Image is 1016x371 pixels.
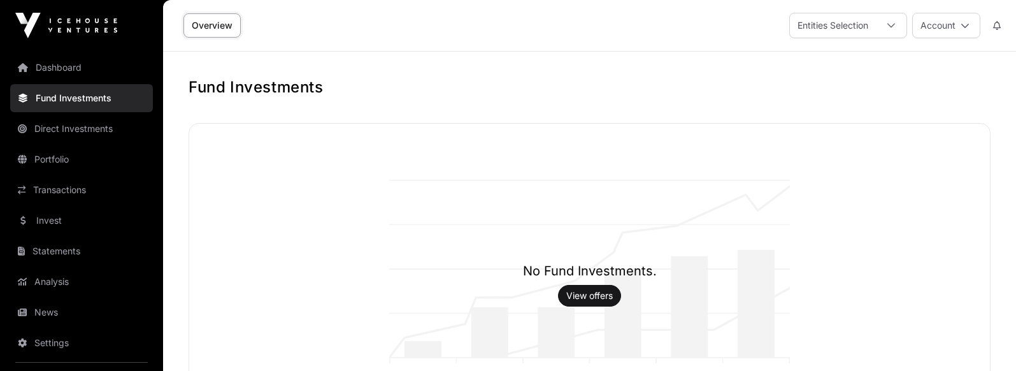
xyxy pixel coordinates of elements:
iframe: Chat Widget [952,310,1016,371]
img: Icehouse Ventures Logo [15,13,117,38]
a: Dashboard [10,54,153,82]
a: Settings [10,329,153,357]
a: News [10,298,153,326]
a: Portfolio [10,145,153,173]
a: Fund Investments [10,84,153,112]
a: Direct Investments [10,115,153,143]
div: Entities Selection [790,13,876,38]
button: View offers [558,285,621,307]
a: View offers [566,289,613,302]
a: Overview [183,13,241,38]
h1: No Fund Investments. [523,262,657,280]
a: Analysis [10,268,153,296]
a: Invest [10,207,153,235]
a: Statements [10,237,153,265]
h1: Fund Investments [189,77,991,98]
button: Account [912,13,980,38]
a: Transactions [10,176,153,204]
